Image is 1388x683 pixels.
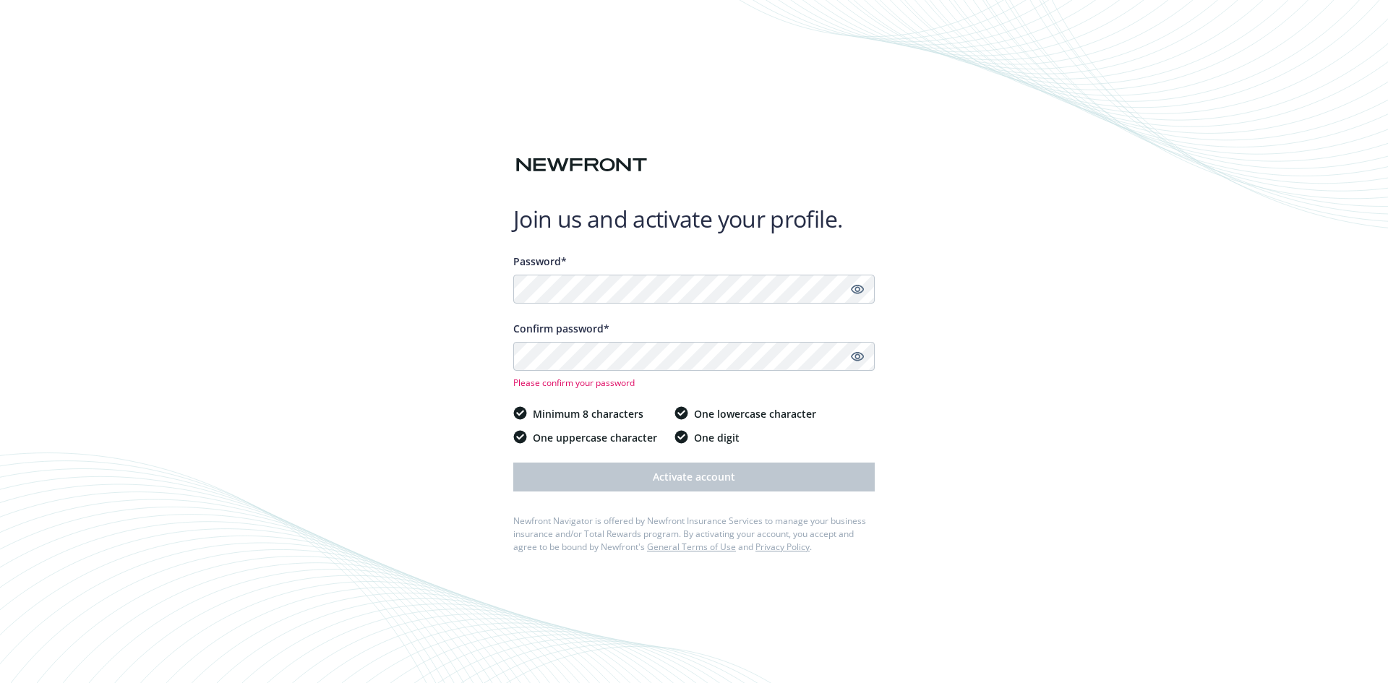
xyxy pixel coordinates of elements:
span: Minimum 8 characters [533,406,643,421]
span: Please confirm your password [513,377,875,389]
a: Privacy Policy [755,541,810,553]
button: Activate account [513,463,875,491]
h1: Join us and activate your profile. [513,205,875,233]
input: Confirm your unique password... [513,342,875,371]
span: One digit [694,430,740,445]
span: Confirm password* [513,322,609,335]
a: Show password [849,280,866,298]
input: Enter a unique password... [513,275,875,304]
div: Newfront Navigator is offered by Newfront Insurance Services to manage your business insurance an... [513,515,875,554]
span: One uppercase character [533,430,657,445]
span: Activate account [653,470,735,484]
span: Password* [513,254,567,268]
a: General Terms of Use [647,541,736,553]
img: Newfront logo [513,153,650,178]
a: Show password [849,348,866,365]
span: One lowercase character [694,406,816,421]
